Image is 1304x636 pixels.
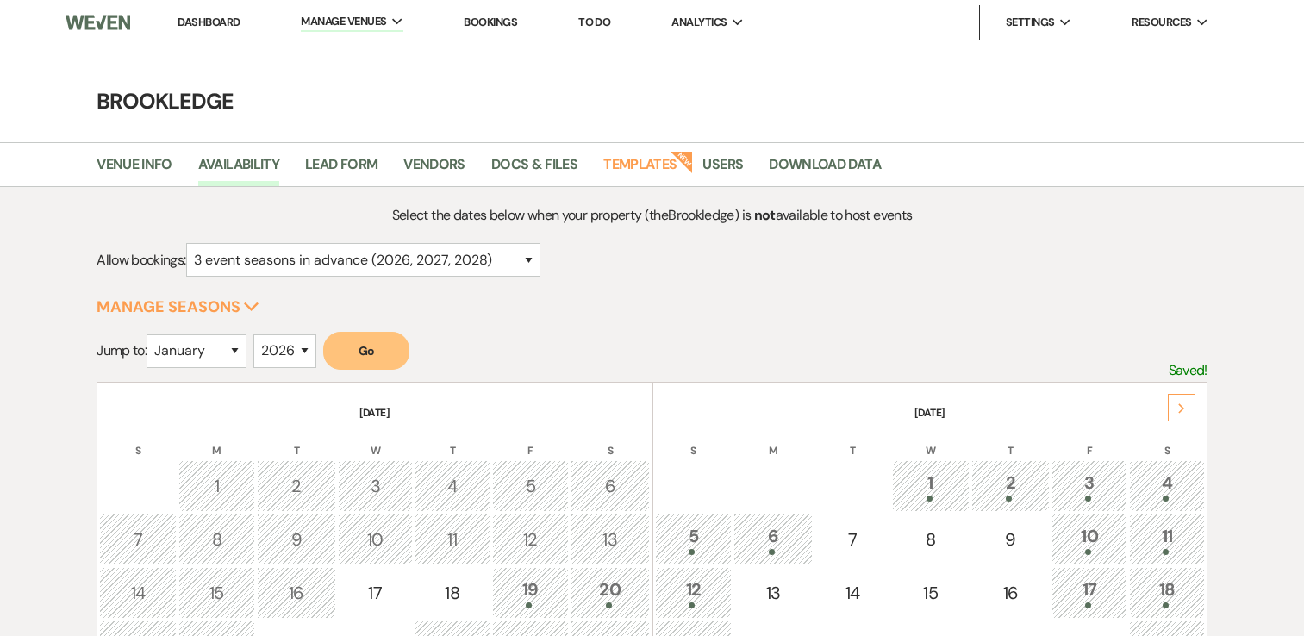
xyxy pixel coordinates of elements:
[1132,14,1191,31] span: Resources
[1051,422,1127,458] th: F
[971,422,1051,458] th: T
[1169,359,1207,382] p: Saved!
[188,527,246,552] div: 8
[671,14,727,31] span: Analytics
[99,422,176,458] th: S
[338,422,414,458] th: W
[347,527,404,552] div: 10
[1061,577,1118,608] div: 17
[981,470,1041,502] div: 2
[502,527,559,552] div: 12
[266,473,326,499] div: 2
[1061,523,1118,555] div: 10
[1006,14,1055,31] span: Settings
[981,580,1041,606] div: 16
[1129,422,1205,458] th: S
[824,580,881,606] div: 14
[198,153,279,186] a: Availability
[97,341,147,359] span: Jump to:
[733,422,813,458] th: M
[305,153,377,186] a: Lead Form
[603,153,677,186] a: Templates
[323,332,409,370] button: Go
[1139,577,1195,608] div: 18
[491,153,577,186] a: Docs & Files
[188,580,246,606] div: 15
[188,473,246,499] div: 1
[743,580,803,606] div: 13
[502,577,559,608] div: 19
[702,153,743,186] a: Users
[824,527,881,552] div: 7
[97,153,172,186] a: Venue Info
[403,153,465,186] a: Vendors
[99,384,649,421] th: [DATE]
[981,527,1041,552] div: 9
[257,422,335,458] th: T
[266,527,326,552] div: 9
[347,473,404,499] div: 3
[492,422,569,458] th: F
[902,470,960,502] div: 1
[235,204,1069,227] p: Select the dates below when your property (the Brookledge ) is available to host events
[347,580,404,606] div: 17
[178,15,240,29] a: Dashboard
[664,523,723,555] div: 5
[580,527,640,552] div: 13
[743,523,803,555] div: 6
[769,153,881,186] a: Download Data
[580,473,640,499] div: 6
[655,422,733,458] th: S
[580,577,640,608] div: 20
[902,580,960,606] div: 15
[66,4,130,41] img: Weven Logo
[415,422,490,458] th: T
[578,15,610,29] a: To Do
[1061,470,1118,502] div: 3
[502,473,559,499] div: 5
[109,580,166,606] div: 14
[97,299,259,315] button: Manage Seasons
[424,580,481,606] div: 18
[1139,523,1195,555] div: 11
[424,473,481,499] div: 4
[266,580,326,606] div: 16
[32,86,1273,116] h4: Brookledge
[109,527,166,552] div: 7
[1139,470,1195,502] div: 4
[655,384,1205,421] th: [DATE]
[814,422,890,458] th: T
[178,422,255,458] th: M
[464,15,517,29] a: Bookings
[892,422,970,458] th: W
[754,206,776,224] strong: not
[424,527,481,552] div: 11
[301,13,386,30] span: Manage Venues
[664,577,723,608] div: 12
[571,422,650,458] th: S
[902,527,960,552] div: 8
[97,251,185,269] span: Allow bookings:
[671,149,695,173] strong: New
